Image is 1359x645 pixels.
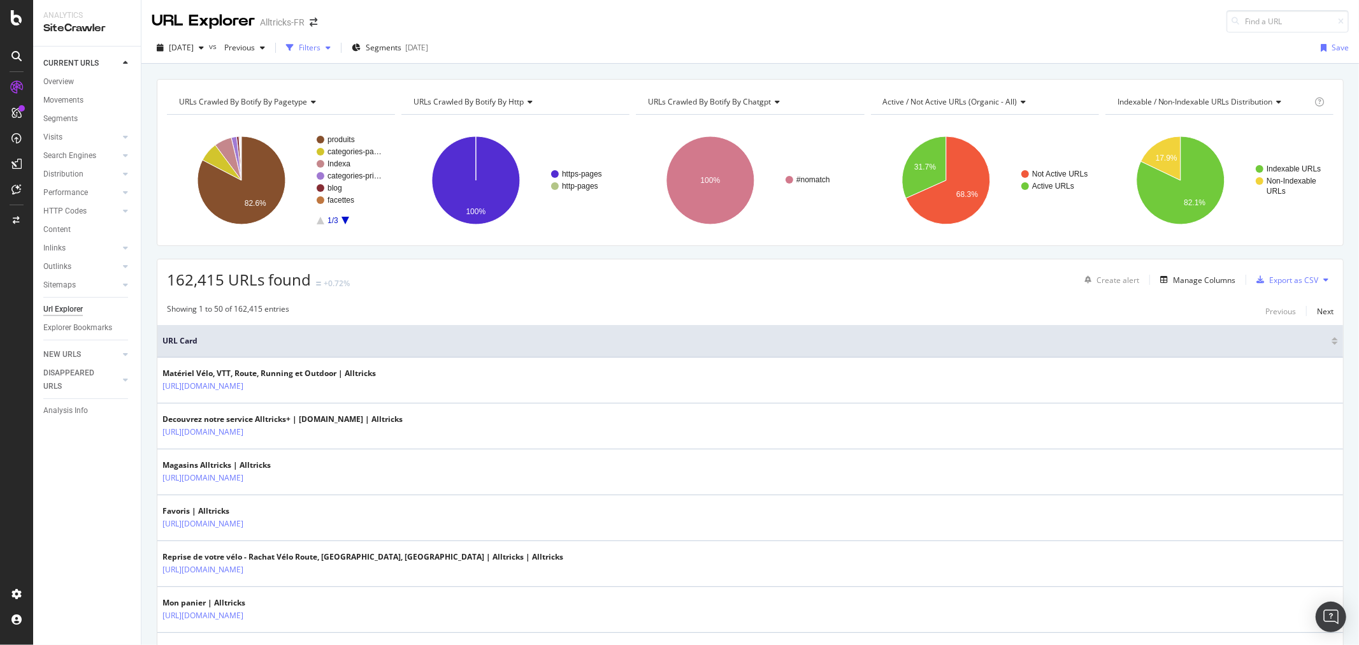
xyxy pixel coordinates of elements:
[648,96,771,107] span: URLs Crawled By Botify By chatgpt
[43,279,76,292] div: Sitemaps
[1267,187,1286,196] text: URLs
[1267,164,1321,173] text: Indexable URLs
[43,260,71,273] div: Outlinks
[162,505,299,517] div: Favoris | Alltricks
[43,242,66,255] div: Inlinks
[152,10,255,32] div: URL Explorer
[327,147,382,156] text: categories-pa…
[43,321,132,335] a: Explorer Bookmarks
[466,207,486,216] text: 100%
[43,21,131,36] div: SiteCrawler
[1269,275,1318,286] div: Export as CSV
[1105,125,1334,236] svg: A chart.
[167,269,311,290] span: 162,415 URLs found
[43,112,78,126] div: Segments
[1118,96,1273,107] span: Indexable / Non-Indexable URLs distribution
[43,303,83,316] div: Url Explorer
[405,42,428,53] div: [DATE]
[43,75,74,89] div: Overview
[1316,602,1346,632] div: Open Intercom Messenger
[1184,199,1205,208] text: 82.1%
[43,321,112,335] div: Explorer Bookmarks
[1115,92,1312,112] h4: Indexable / Non-Indexable URLs Distribution
[327,216,338,225] text: 1/3
[562,182,598,191] text: http-pages
[167,303,289,319] div: Showing 1 to 50 of 162,415 entries
[1265,306,1296,317] div: Previous
[1032,170,1088,178] text: Not Active URLs
[162,518,243,530] a: [URL][DOMAIN_NAME]
[883,96,1017,107] span: Active / Not Active URLs (organic - all)
[43,348,119,361] a: NEW URLS
[413,96,524,107] span: URLs Crawled By Botify By http
[562,170,602,178] text: https-pages
[162,380,243,393] a: [URL][DOMAIN_NAME]
[43,10,131,21] div: Analytics
[914,163,936,171] text: 31.7%
[299,42,320,53] div: Filters
[1251,270,1318,290] button: Export as CSV
[1226,10,1349,33] input: Find a URL
[881,92,1088,112] h4: Active / Not Active URLs
[1332,42,1349,53] div: Save
[1097,275,1139,286] div: Create alert
[327,159,350,168] text: Indexa
[43,186,119,199] a: Performance
[43,168,83,181] div: Distribution
[43,348,81,361] div: NEW URLS
[176,92,384,112] h4: URLs Crawled By Botify By pagetype
[43,149,96,163] div: Search Engines
[162,472,243,484] a: [URL][DOMAIN_NAME]
[169,42,194,53] span: 2025 Sep. 29th
[43,57,119,70] a: CURRENT URLS
[245,199,266,208] text: 82.6%
[43,168,119,181] a: Distribution
[1155,154,1177,163] text: 17.9%
[162,609,243,622] a: [URL][DOMAIN_NAME]
[179,96,307,107] span: URLs Crawled By Botify By pagetype
[162,335,1328,347] span: URL Card
[1173,275,1235,286] div: Manage Columns
[43,205,87,218] div: HTTP Codes
[43,94,83,107] div: Movements
[871,125,1099,236] svg: A chart.
[260,16,305,29] div: Alltricks-FR
[327,135,355,144] text: produits
[1079,270,1139,290] button: Create alert
[167,125,393,236] svg: A chart.
[43,75,132,89] a: Overview
[162,551,563,563] div: Reprise de votre vélo - Rachat Vélo Route, [GEOGRAPHIC_DATA], [GEOGRAPHIC_DATA] | Alltricks | All...
[43,223,71,236] div: Content
[701,176,721,185] text: 100%
[1155,272,1235,287] button: Manage Columns
[401,125,628,236] svg: A chart.
[43,279,119,292] a: Sitemaps
[162,368,376,379] div: Matériel Vélo, VTT, Route, Running et Outdoor | Alltricks
[43,57,99,70] div: CURRENT URLS
[43,260,119,273] a: Outlinks
[1316,38,1349,58] button: Save
[219,38,270,58] button: Previous
[43,94,132,107] a: Movements
[327,171,382,180] text: categories-pri…
[316,282,321,286] img: Equal
[43,131,119,144] a: Visits
[636,125,862,236] svg: A chart.
[347,38,433,58] button: Segments[DATE]
[43,149,119,163] a: Search Engines
[43,366,108,393] div: DISAPPEARED URLS
[327,196,354,205] text: facettes
[1317,306,1334,317] div: Next
[162,414,403,425] div: Decouvrez notre service Alltricks+ | [DOMAIN_NAME] | Alltricks
[43,404,88,417] div: Analysis Info
[43,131,62,144] div: Visits
[281,38,336,58] button: Filters
[162,426,243,438] a: [URL][DOMAIN_NAME]
[324,278,350,289] div: +0.72%
[162,460,299,471] div: Magasins Alltricks | Alltricks
[43,112,132,126] a: Segments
